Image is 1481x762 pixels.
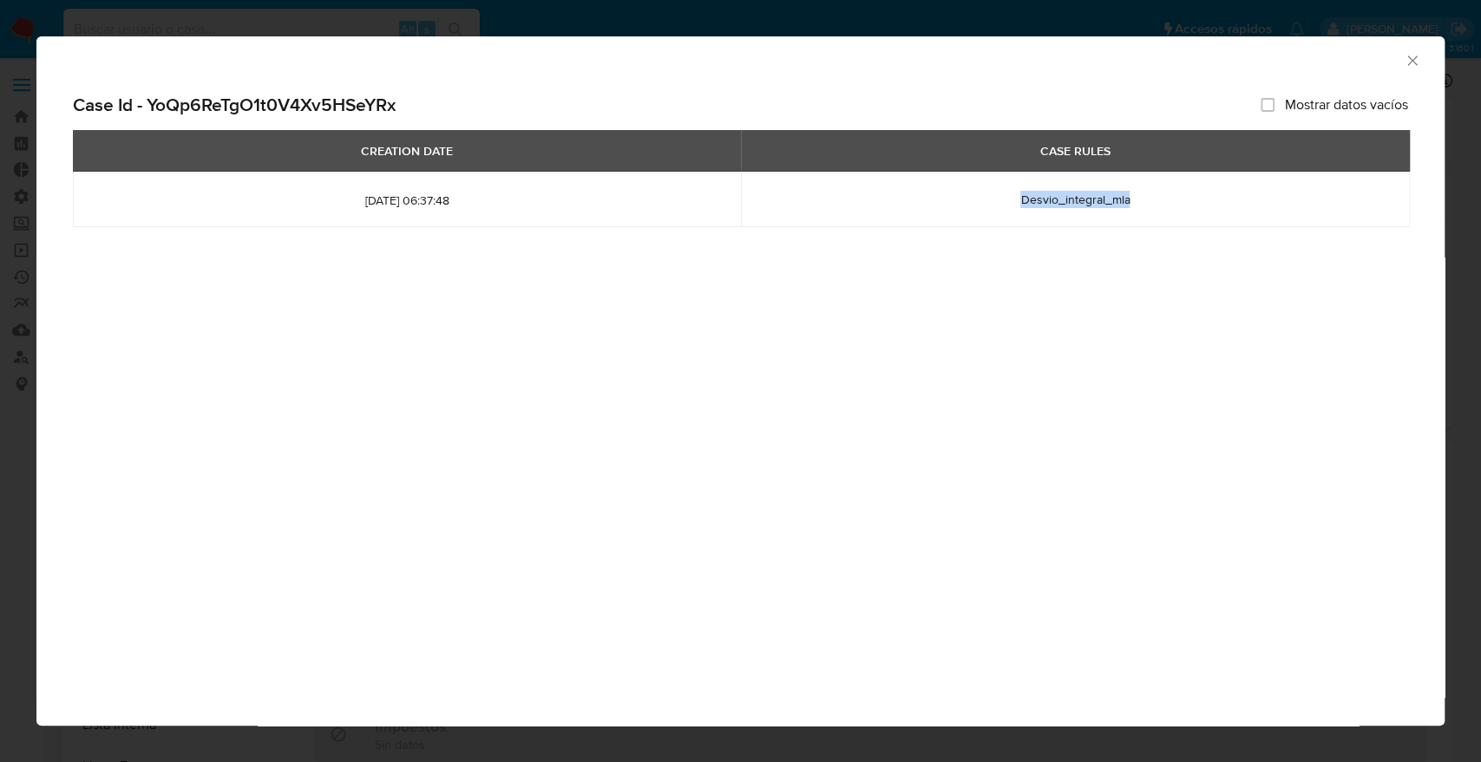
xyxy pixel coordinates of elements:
div: closure-recommendation-modal [36,36,1445,726]
input: Mostrar datos vacíos [1261,98,1275,112]
button: Cerrar ventana [1404,52,1419,68]
h2: Case Id - YoQp6ReTgO1t0V4Xv5HSeYRx [73,94,396,116]
div: CREATION DATE [351,136,463,166]
span: [DATE] 06:37:48 [94,192,720,208]
span: Desvio_integral_mla [1020,191,1130,208]
span: Mostrar datos vacíos [1285,96,1408,114]
div: CASE RULES [1030,136,1121,166]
